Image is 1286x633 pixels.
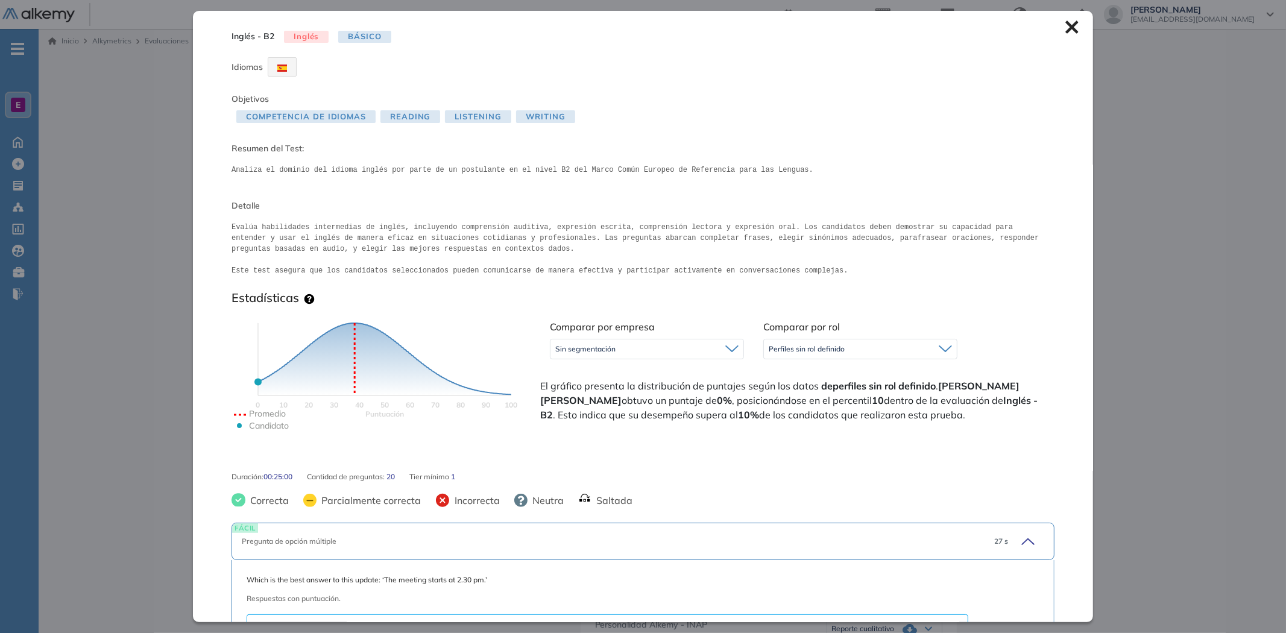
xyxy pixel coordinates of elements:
[833,380,936,392] strong: perfiles sin rol definido
[591,493,632,508] span: Saltada
[232,61,263,72] span: Idiomas
[431,400,440,409] text: 70
[232,471,263,482] span: Duración :
[445,110,511,123] span: Listening
[738,409,759,421] strong: 10%
[317,493,421,508] span: Parcialmente correcta
[450,493,500,508] span: Incorrecta
[769,344,845,354] span: Perfiles sin rol definido
[406,400,414,409] text: 60
[380,110,440,123] span: Reading
[232,165,1054,175] pre: Analiza el dominio del idioma inglés por parte de un postulante en el nivel B2 del Marco Común Eu...
[284,31,329,43] span: Inglés
[555,344,616,354] span: Sin segmentación
[994,536,1008,547] span: 27 s
[304,400,313,409] text: 20
[540,379,1052,422] span: El gráfico presenta la distribución de puntajes según los datos . obtuvo un puntaje de , posicion...
[872,394,884,406] strong: 10
[232,93,269,104] span: Objetivos
[236,110,376,123] span: Competencia de Idiomas
[232,222,1054,276] pre: Evalúa habilidades intermedias de inglés, incluyendo comprensión auditiva, expresión escrita, com...
[456,400,465,409] text: 80
[249,408,286,419] text: Promedio
[252,621,418,633] span: ‘Yes, and I'll make sure to be on time.’
[279,400,288,409] text: 10
[232,523,258,532] span: FÁCIL
[540,394,622,406] strong: [PERSON_NAME]
[380,400,389,409] text: 50
[249,420,289,431] text: Candidato
[550,321,655,333] span: Comparar por empresa
[482,400,490,409] text: 90
[232,291,299,305] h3: Estadísticas
[505,400,517,409] text: 100
[245,493,289,508] span: Correcta
[232,30,274,43] span: Inglés - B2
[355,400,364,409] text: 40
[540,394,1038,421] strong: Inglés - B2
[232,200,1054,212] span: Detalle
[763,321,840,333] span: Comparar por rol
[242,536,964,547] div: Pregunta de opción múltiple
[330,400,338,409] text: 30
[256,400,260,409] text: 0
[528,493,564,508] span: Neutra
[247,575,1039,585] span: Which is the best answer to this update: ‘The meeting starts at 2.30 pm.’
[938,380,1020,392] strong: [PERSON_NAME]
[247,594,341,603] span: Respuestas con puntuación.
[277,65,287,72] img: ESP
[821,380,936,392] strong: de
[516,110,575,123] span: Writing
[365,409,404,418] text: Scores
[232,142,1054,155] span: Resumen del Test:
[717,394,732,406] strong: 0%
[338,31,391,43] span: Básico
